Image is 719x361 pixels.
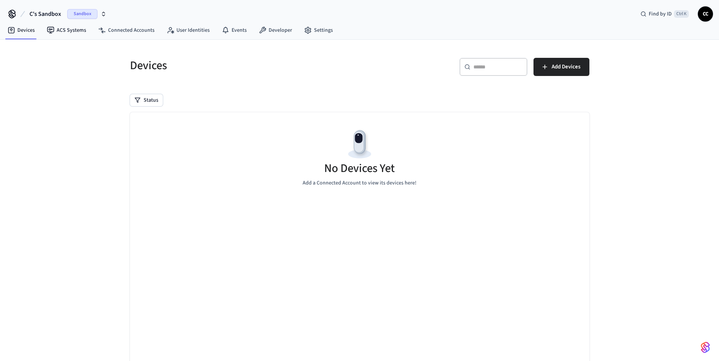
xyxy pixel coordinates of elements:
img: SeamLogoGradient.69752ec5.svg [701,341,710,353]
span: CC [699,7,712,21]
a: ACS Systems [41,23,92,37]
button: Add Devices [533,58,589,76]
h5: No Devices Yet [324,161,395,176]
a: Events [216,23,253,37]
p: Add a Connected Account to view its devices here! [303,179,416,187]
a: User Identities [161,23,216,37]
a: Devices [2,23,41,37]
span: C's Sandbox [29,9,61,19]
h5: Devices [130,58,355,73]
a: Developer [253,23,298,37]
span: Find by ID [649,10,672,18]
span: Add Devices [552,62,580,72]
button: Status [130,94,163,106]
a: Connected Accounts [92,23,161,37]
button: CC [698,6,713,22]
a: Settings [298,23,339,37]
span: Ctrl K [674,10,689,18]
div: Find by IDCtrl K [634,7,695,21]
span: Sandbox [67,9,97,19]
img: Devices Empty State [343,127,377,161]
